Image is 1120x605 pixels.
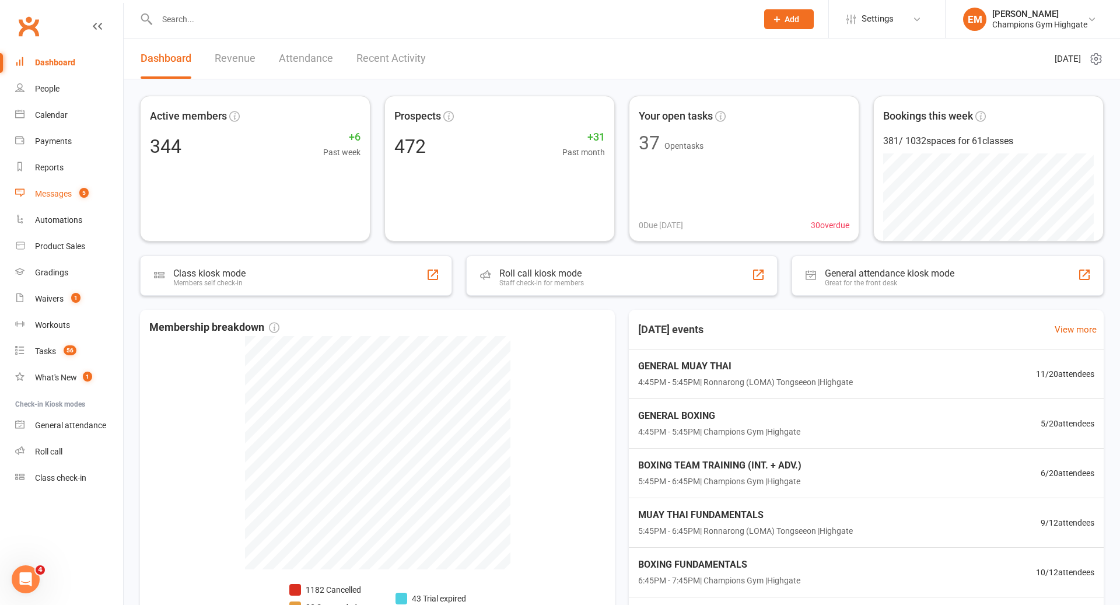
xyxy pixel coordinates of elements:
[15,439,123,465] a: Roll call
[12,565,40,593] iframe: Intercom live chat
[1036,368,1094,380] span: 11 / 20 attendees
[15,76,123,102] a: People
[173,279,246,287] div: Members self check-in
[638,425,800,438] span: 4:45PM - 5:45PM | Champions Gym | Highgate
[638,508,853,523] span: MUAY THAI FUNDAMENTALS
[35,137,72,146] div: Payments
[15,286,123,312] a: Waivers 1
[825,268,954,279] div: General attendance kiosk mode
[35,421,106,430] div: General attendance
[638,458,801,473] span: BOXING TEAM TRAINING (INT. + ADV.)
[15,155,123,181] a: Reports
[639,219,683,232] span: 0 Due [DATE]
[150,137,181,156] div: 344
[638,557,800,572] span: BOXING FUNDAMENTALS
[356,39,426,79] a: Recent Activity
[992,9,1087,19] div: [PERSON_NAME]
[35,294,64,303] div: Waivers
[15,465,123,491] a: Class kiosk mode
[1055,52,1081,66] span: [DATE]
[395,592,466,605] li: 43 Trial expired
[638,359,853,374] span: GENERAL MUAY THAI
[764,9,814,29] button: Add
[499,268,584,279] div: Roll call kiosk mode
[323,129,360,146] span: +6
[638,574,800,587] span: 6:45PM - 7:45PM | Champions Gym | Highgate
[883,134,1094,149] div: 381 / 1032 spaces for 61 classes
[1041,516,1094,529] span: 9 / 12 attendees
[35,189,72,198] div: Messages
[289,583,377,596] li: 1182 Cancelled
[15,338,123,365] a: Tasks 56
[639,134,660,152] div: 37
[862,6,894,32] span: Settings
[35,163,64,172] div: Reports
[83,372,92,382] span: 1
[992,19,1087,30] div: Champions Gym Highgate
[664,141,703,151] span: Open tasks
[71,293,80,303] span: 1
[35,447,62,456] div: Roll call
[394,108,441,125] span: Prospects
[562,146,605,159] span: Past month
[1055,323,1097,337] a: View more
[323,146,360,159] span: Past week
[35,347,56,356] div: Tasks
[14,12,43,41] a: Clubworx
[35,242,85,251] div: Product Sales
[15,102,123,128] a: Calendar
[785,15,799,24] span: Add
[64,345,76,355] span: 56
[638,408,800,424] span: GENERAL BOXING
[811,219,849,232] span: 30 overdue
[35,320,70,330] div: Workouts
[15,128,123,155] a: Payments
[1041,467,1094,480] span: 6 / 20 attendees
[638,376,853,389] span: 4:45PM - 5:45PM | Ronnarong (LOMA) Tongseeon | Highgate
[629,319,713,340] h3: [DATE] events
[1041,417,1094,430] span: 5 / 20 attendees
[35,473,86,482] div: Class check-in
[35,215,82,225] div: Automations
[15,233,123,260] a: Product Sales
[149,319,279,336] span: Membership breakdown
[153,11,749,27] input: Search...
[15,312,123,338] a: Workouts
[15,365,123,391] a: What's New1
[825,279,954,287] div: Great for the front desk
[36,565,45,575] span: 4
[963,8,986,31] div: EM
[150,108,227,125] span: Active members
[35,84,60,93] div: People
[79,188,89,198] span: 5
[15,50,123,76] a: Dashboard
[35,110,68,120] div: Calendar
[883,108,973,125] span: Bookings this week
[638,524,853,537] span: 5:45PM - 6:45PM | Ronnarong (LOMA) Tongseeon | Highgate
[35,58,75,67] div: Dashboard
[279,39,333,79] a: Attendance
[15,207,123,233] a: Automations
[639,108,713,125] span: Your open tasks
[394,137,426,156] div: 472
[15,260,123,286] a: Gradings
[562,129,605,146] span: +31
[499,279,584,287] div: Staff check-in for members
[15,181,123,207] a: Messages 5
[638,475,801,488] span: 5:45PM - 6:45PM | Champions Gym | Highgate
[215,39,256,79] a: Revenue
[1036,566,1094,579] span: 10 / 12 attendees
[35,373,77,382] div: What's New
[141,39,191,79] a: Dashboard
[173,268,246,279] div: Class kiosk mode
[35,268,68,277] div: Gradings
[15,412,123,439] a: General attendance kiosk mode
